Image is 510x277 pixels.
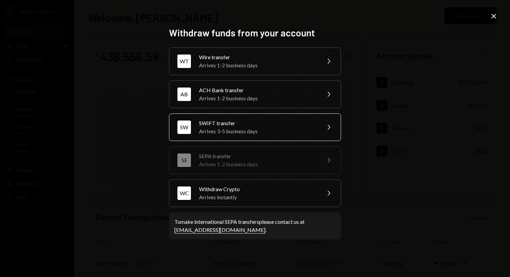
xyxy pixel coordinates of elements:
div: Wire transfer [199,53,316,61]
div: WT [177,55,191,68]
div: Arrives 1-2 business days [199,160,316,168]
button: SESEPA transferArrives 1-2 business days [169,146,341,174]
div: Arrives 3-5 business days [199,127,316,135]
div: Arrives 1-2 business days [199,94,316,102]
div: Withdraw Crypto [199,185,316,193]
button: WCWithdraw CryptoArrives instantly [169,179,341,207]
div: AB [177,88,191,101]
div: SEPA transfer [199,152,316,160]
button: SWSWIFT transferArrives 3-5 business days [169,113,341,141]
div: ACH Bank transfer [199,86,316,94]
div: WC [177,186,191,200]
div: SWIFT transfer [199,119,316,127]
button: ABACH Bank transferArrives 1-2 business days [169,80,341,108]
h2: Withdraw funds from your account [169,26,341,39]
div: Arrives instantly [199,193,316,201]
div: To make international SEPA transfers please contact us at . [174,218,336,234]
div: Arrives 1-2 business days [199,61,316,69]
div: SW [177,120,191,134]
button: WTWire transferArrives 1-2 business days [169,47,341,75]
a: [EMAIL_ADDRESS][DOMAIN_NAME] [174,227,265,234]
div: SE [177,153,191,167]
